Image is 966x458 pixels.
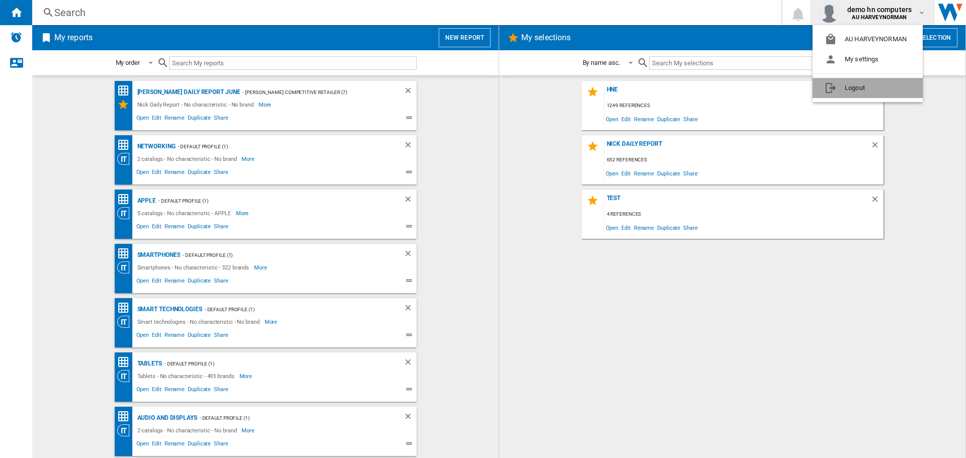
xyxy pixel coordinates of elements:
[813,29,923,49] button: AU HARVEYNORMAN
[813,78,923,98] button: Logout
[813,49,923,69] button: My settings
